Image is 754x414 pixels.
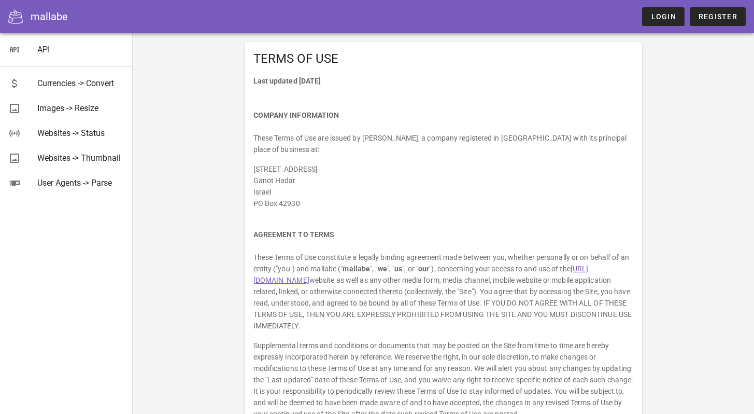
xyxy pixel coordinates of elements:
p: These Terms of Use are issued by [PERSON_NAME], a company registered in [GEOGRAPHIC_DATA] with it... [253,132,634,155]
div: Websites -> Status [37,128,124,138]
strong: mallabe [343,265,370,273]
p: [STREET_ADDRESS] Ganot Hadar Israel PO Box 42930 [253,163,634,209]
h4: COMPANY INFORMATION [253,109,634,121]
div: User Agents -> Parse [37,178,124,188]
strong: Last updated [DATE] [253,77,321,85]
a: Login [642,7,684,26]
a: Register [690,7,746,26]
strong: we [378,265,387,273]
div: TERMS OF USE [245,42,642,75]
div: Websites -> Thumbnail [37,153,124,163]
div: Currencies -> Convert [37,78,124,88]
span: Login [650,12,676,21]
div: mallabe [31,9,68,24]
strong: us [394,265,402,273]
h4: AGREEMENT TO TERMS [253,229,634,240]
div: API [37,45,124,54]
div: Images -> Resize [37,103,124,113]
span: Register [698,12,737,21]
strong: our [418,265,429,273]
p: These Terms of Use constitute a legally binding agreement made between you, whether personally or... [253,252,634,332]
iframe: Tidio Chat [701,347,749,396]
